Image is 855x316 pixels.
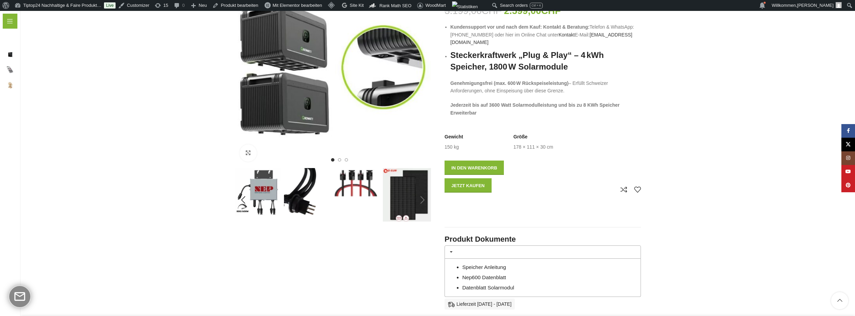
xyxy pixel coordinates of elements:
span: CHF [541,5,561,16]
a: Datenblatt Solarmodul [462,285,514,290]
div: 5 / 7 [333,168,382,197]
bdi: 3.199,00 [445,5,501,16]
img: Genehmigungsfrei 4 KW Speicher und 4 Solarmodulen mit 1800 Watt – Bild 5 [333,168,381,197]
div: Next slide [414,192,431,209]
a: Pinterest Social Link [841,179,855,192]
a: Instagram Social Link [841,151,855,165]
div: Lieferzeit [DATE] - [DATE] [445,299,515,310]
b: Jederzeit bis auf 3600 Watt Solarmodulleistung und bis zu 8 KWh Speicher Erweiterbar [450,102,620,115]
a: Facebook Social Link [841,124,855,138]
li: Go to slide 3 [345,158,348,162]
li: Go to slide 1 [331,158,334,162]
a: Kontakt [558,32,574,37]
table: Produktdetails [445,134,641,150]
strong: Genehmigungsfrei (max. 600 W Rückspeiseleistung) [450,80,569,86]
bdi: 2.599,00 [504,5,561,16]
li: Go to slide 2 [338,158,341,162]
span: Gewicht [445,134,463,140]
img: Genehmigungsfrei 4 KW Speicher und 4 Solarmodulen mit 1800 Watt – Bild 3 [235,168,283,216]
a: [EMAIL_ADDRESS][DOMAIN_NAME] [450,32,632,45]
span: [PERSON_NAME] [797,3,834,8]
div: 6 / 7 [382,168,432,222]
span: Ctrl + K [531,4,541,7]
img: Aufrufe der letzten 48 Stunden. Klicke hier für weitere Jetpack-Statistiken. [452,1,478,12]
a: Scroll to top button [831,292,848,309]
span: Site Kit [350,3,364,8]
td: 150 kg [445,144,459,151]
span: Größe [513,134,527,140]
img: Genehmigungsfrei 4 KW Speicher und 4 Solarmodulen mit 1800 Watt – Bild 6 [383,168,431,222]
strong: Kontakt & Beratung: [543,24,589,30]
a: Live [104,2,116,9]
span: Rank Math SEO [379,3,411,8]
div: 4 / 7 [283,168,333,232]
div: Previous slide [235,192,252,209]
a: Nep600 Datenblatt [462,274,506,280]
button: In den Warenkorb [445,161,504,175]
a: X Social Link [841,138,855,151]
p: – Erfüllt Schweizer Anforderungen, ohne Einspeisung über diese Grenze. [450,79,641,95]
img: Genehmigungsfrei 4 KW Speicher und 4 Solarmodulen mit 1800 Watt – Bild 4 [284,168,332,232]
button: Jetzt kaufen [445,178,492,193]
span: Mit Elementor bearbeiten [273,3,322,8]
h2: Steckerkraftwerk „Plug & Play“ – 4 kWh Speicher, 1800 W Solarmodule [450,49,641,72]
iframe: Sicherer Rahmen für schnelle Bezahlvorgänge [443,196,541,215]
strong: Kundensupport vor und nach dem Kauf: [450,24,542,30]
a: Speicher Anleitung [462,264,506,270]
span: CHF [482,5,501,16]
li: Telefon & WhatsApp: [PHONE_NUMBER] oder hier im Online Chat unter E-Mail: [450,23,641,46]
div: 3 / 7 [234,168,283,216]
h3: Produkt Dokumente [445,234,641,245]
a: YouTube Social Link [841,165,855,179]
td: 178 × 111 × 30 cm [513,144,553,151]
